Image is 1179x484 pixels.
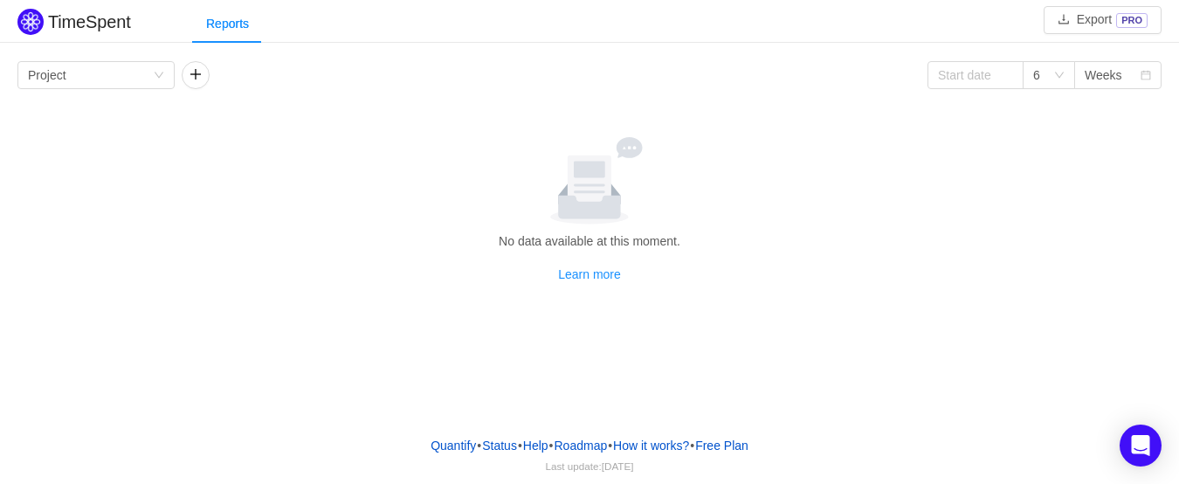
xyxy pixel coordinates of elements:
input: Start date [927,61,1024,89]
span: [DATE] [602,460,634,472]
a: Quantify [430,432,477,459]
div: Weeks [1085,62,1122,88]
button: How it works? [612,432,690,459]
span: • [477,439,481,453]
div: Reports [192,4,263,44]
a: Roadmap [554,432,609,459]
i: icon: calendar [1141,70,1151,82]
i: icon: down [154,70,164,82]
div: 6 [1033,62,1040,88]
img: Quantify logo [17,9,44,35]
h2: TimeSpent [48,12,131,31]
div: Project [28,62,66,88]
span: • [518,439,522,453]
span: Last update: [546,460,634,472]
span: • [549,439,554,453]
span: • [690,439,694,453]
span: No data available at this moment. [499,234,680,248]
a: Status [481,432,518,459]
button: icon: downloadExportPRO [1044,6,1162,34]
i: icon: down [1054,70,1065,82]
a: Learn more [558,267,621,281]
span: • [608,439,612,453]
div: Open Intercom Messenger [1120,425,1162,467]
button: Free Plan [694,432,749,459]
a: Help [522,432,549,459]
button: icon: plus [182,61,210,89]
